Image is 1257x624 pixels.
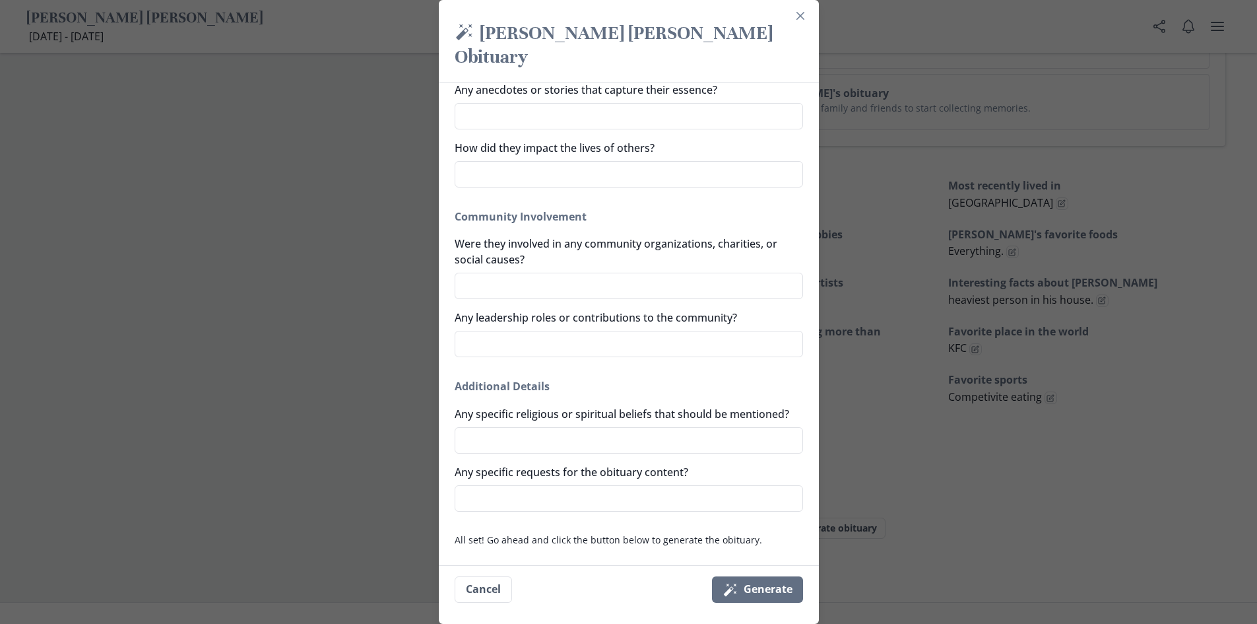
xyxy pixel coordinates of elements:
[455,464,795,480] label: Any specific requests for the obituary content?
[455,209,803,225] h2: Community Involvement
[790,5,811,26] button: Close
[455,236,795,267] label: Were they involved in any community organizations, charities, or social causes?
[455,406,795,422] label: Any specific religious or spiritual beliefs that should be mentioned?
[455,82,795,98] label: Any anecdotes or stories that capture their essence?
[455,533,803,547] p: All set! Go ahead and click the button below to generate the obituary.
[455,378,803,394] h2: Additional Details
[712,576,803,603] button: Generate
[455,310,795,326] label: Any leadership roles or contributions to the community?
[455,21,803,71] h2: [PERSON_NAME] [PERSON_NAME] Obituary
[455,576,512,603] button: Cancel
[455,140,795,156] label: How did they impact the lives of others?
